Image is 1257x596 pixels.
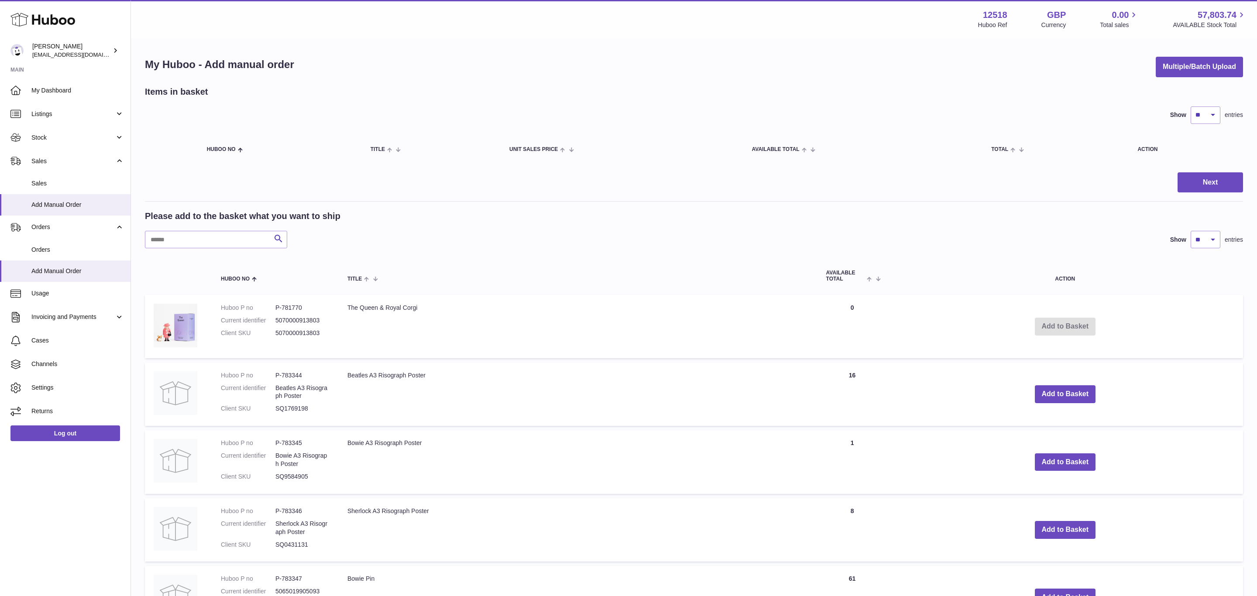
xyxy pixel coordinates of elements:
dt: Huboo P no [221,371,275,380]
span: [EMAIL_ADDRESS][DOMAIN_NAME] [32,51,128,58]
img: Beatles A3 Risograph Poster [154,371,197,415]
dd: Bowie A3 Risograph Poster [275,452,330,468]
img: Bowie A3 Risograph Poster [154,439,197,483]
h2: Please add to the basket what you want to ship [145,210,340,222]
span: AVAILABLE Total [826,270,865,281]
div: [PERSON_NAME] [32,42,111,59]
dd: P-783344 [275,371,330,380]
span: Huboo no [207,147,236,152]
dd: 5070000913803 [275,329,330,337]
dd: SQ9584905 [275,473,330,481]
span: Cases [31,336,124,345]
span: Total sales [1100,21,1139,29]
dt: Client SKU [221,473,275,481]
span: Total [991,147,1008,152]
dd: 5065019905093 [275,587,330,596]
span: Unit Sales Price [509,147,558,152]
div: Currency [1041,21,1066,29]
span: Add Manual Order [31,267,124,275]
span: 57,803.74 [1198,9,1236,21]
a: Log out [10,425,120,441]
td: 1 [817,430,887,494]
strong: GBP [1047,9,1066,21]
button: Add to Basket [1035,521,1096,539]
span: AVAILABLE Stock Total [1173,21,1247,29]
a: 57,803.74 AVAILABLE Stock Total [1173,9,1247,29]
dd: P-783345 [275,439,330,447]
span: AVAILABLE Total [752,147,800,152]
dt: Client SKU [221,404,275,413]
dt: Current identifier [221,520,275,536]
span: Usage [31,289,124,298]
td: Beatles A3 Risograph Poster [339,363,817,426]
div: Action [1137,147,1234,152]
span: Invoicing and Payments [31,313,115,321]
dd: Beatles A3 Risograph Poster [275,384,330,401]
td: 8 [817,498,887,562]
span: Huboo no [221,276,250,282]
dd: P-781770 [275,304,330,312]
dd: SQ1769198 [275,404,330,413]
span: entries [1225,236,1243,244]
td: 0 [817,295,887,358]
dd: P-783346 [275,507,330,515]
dt: Current identifier [221,452,275,468]
label: Show [1170,236,1186,244]
dt: Huboo P no [221,507,275,515]
span: Add Manual Order [31,201,124,209]
strong: 12518 [983,9,1007,21]
div: Huboo Ref [978,21,1007,29]
span: Settings [31,384,124,392]
button: Add to Basket [1035,385,1096,403]
dt: Current identifier [221,587,275,596]
span: 0.00 [1112,9,1129,21]
dt: Huboo P no [221,439,275,447]
dd: P-783347 [275,575,330,583]
dt: Huboo P no [221,575,275,583]
img: internalAdmin-12518@internal.huboo.com [10,44,24,57]
button: Add to Basket [1035,453,1096,471]
dt: Current identifier [221,316,275,325]
dd: Sherlock A3 Risograph Poster [275,520,330,536]
span: My Dashboard [31,86,124,95]
dt: Current identifier [221,384,275,401]
img: Sherlock A3 Risograph Poster [154,507,197,551]
span: Channels [31,360,124,368]
span: entries [1225,111,1243,119]
button: Multiple/Batch Upload [1156,57,1243,77]
dd: SQ0431131 [275,541,330,549]
span: Sales [31,157,115,165]
span: Title [347,276,362,282]
span: Stock [31,134,115,142]
td: Sherlock A3 Risograph Poster [339,498,817,562]
span: Title [371,147,385,152]
img: The Queen & Royal Corgi [154,304,197,347]
span: Returns [31,407,124,415]
dt: Huboo P no [221,304,275,312]
button: Next [1178,172,1243,193]
h2: Items in basket [145,86,208,98]
dt: Client SKU [221,541,275,549]
th: Action [887,261,1243,290]
label: Show [1170,111,1186,119]
span: Orders [31,246,124,254]
td: The Queen & Royal Corgi [339,295,817,358]
a: 0.00 Total sales [1100,9,1139,29]
dt: Client SKU [221,329,275,337]
span: Orders [31,223,115,231]
dd: 5070000913803 [275,316,330,325]
span: Listings [31,110,115,118]
span: Sales [31,179,124,188]
h1: My Huboo - Add manual order [145,58,294,72]
td: 16 [817,363,887,426]
td: Bowie A3 Risograph Poster [339,430,817,494]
